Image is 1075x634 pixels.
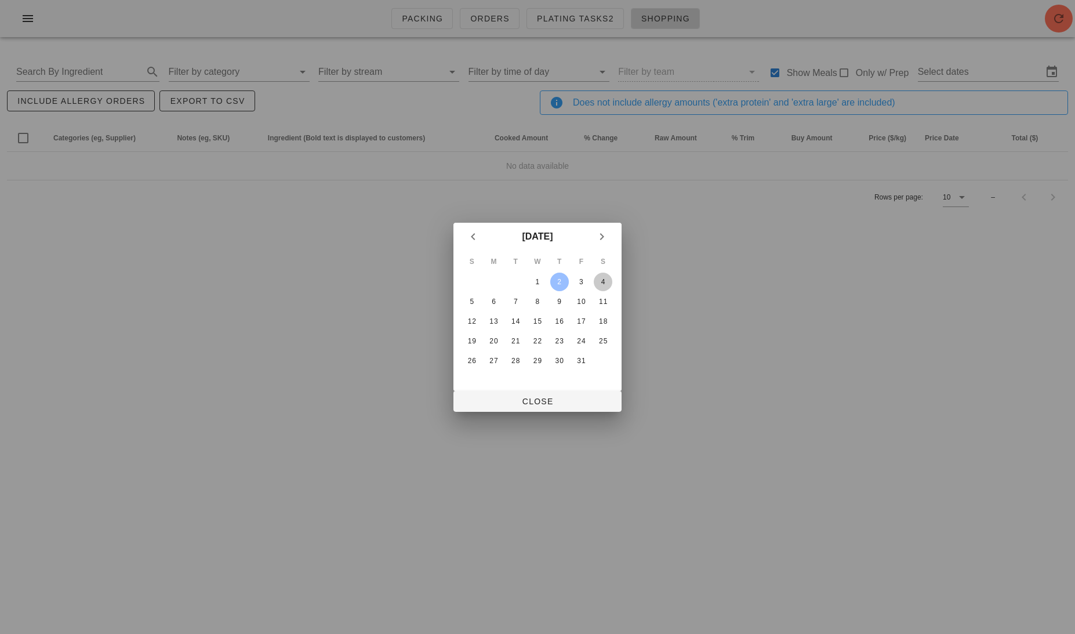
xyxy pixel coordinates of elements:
[528,357,547,365] div: 29
[528,317,547,325] div: 15
[594,273,612,291] button: 4
[594,312,612,331] button: 18
[485,357,503,365] div: 27
[572,292,590,311] button: 10
[591,226,612,247] button: Next month
[528,273,547,291] button: 1
[572,298,590,306] div: 10
[506,332,525,350] button: 21
[550,332,569,350] button: 23
[506,357,525,365] div: 28
[528,312,547,331] button: 15
[463,298,481,306] div: 5
[485,337,503,345] div: 20
[572,357,590,365] div: 31
[550,278,569,286] div: 2
[463,332,481,350] button: 19
[527,252,548,271] th: W
[506,337,525,345] div: 21
[528,332,547,350] button: 22
[550,317,569,325] div: 16
[594,292,612,311] button: 11
[462,252,482,271] th: S
[594,317,612,325] div: 18
[453,391,622,412] button: Close
[550,352,569,370] button: 30
[528,352,547,370] button: 29
[463,292,481,311] button: 5
[528,292,547,311] button: 8
[528,298,547,306] div: 8
[549,252,570,271] th: T
[528,337,547,345] div: 22
[594,298,612,306] div: 11
[572,278,590,286] div: 3
[572,337,590,345] div: 24
[517,225,557,248] button: [DATE]
[505,252,526,271] th: T
[485,298,503,306] div: 6
[550,337,569,345] div: 23
[485,332,503,350] button: 20
[506,292,525,311] button: 7
[463,337,481,345] div: 19
[594,278,612,286] div: 4
[463,317,481,325] div: 12
[463,357,481,365] div: 26
[572,332,590,350] button: 24
[571,252,592,271] th: F
[550,273,569,291] button: 2
[506,298,525,306] div: 7
[572,317,590,325] div: 17
[506,352,525,370] button: 28
[484,252,504,271] th: M
[594,332,612,350] button: 25
[593,252,613,271] th: S
[485,317,503,325] div: 13
[572,312,590,331] button: 17
[506,312,525,331] button: 14
[594,337,612,345] div: 25
[463,352,481,370] button: 26
[528,278,547,286] div: 1
[463,397,612,406] span: Close
[550,357,569,365] div: 30
[550,298,569,306] div: 9
[485,292,503,311] button: 6
[506,317,525,325] div: 14
[550,312,569,331] button: 16
[463,226,484,247] button: Previous month
[572,273,590,291] button: 3
[550,292,569,311] button: 9
[485,352,503,370] button: 27
[463,312,481,331] button: 12
[572,352,590,370] button: 31
[485,312,503,331] button: 13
